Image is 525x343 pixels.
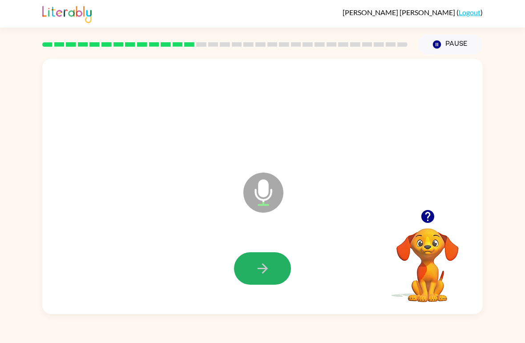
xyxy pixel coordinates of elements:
a: Logout [459,8,481,16]
button: Pause [418,34,483,55]
div: ( ) [343,8,483,16]
video: Your browser must support playing .mp4 files to use Literably. Please try using another browser. [383,214,472,303]
img: Literably [42,4,92,23]
span: [PERSON_NAME] [PERSON_NAME] [343,8,456,16]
